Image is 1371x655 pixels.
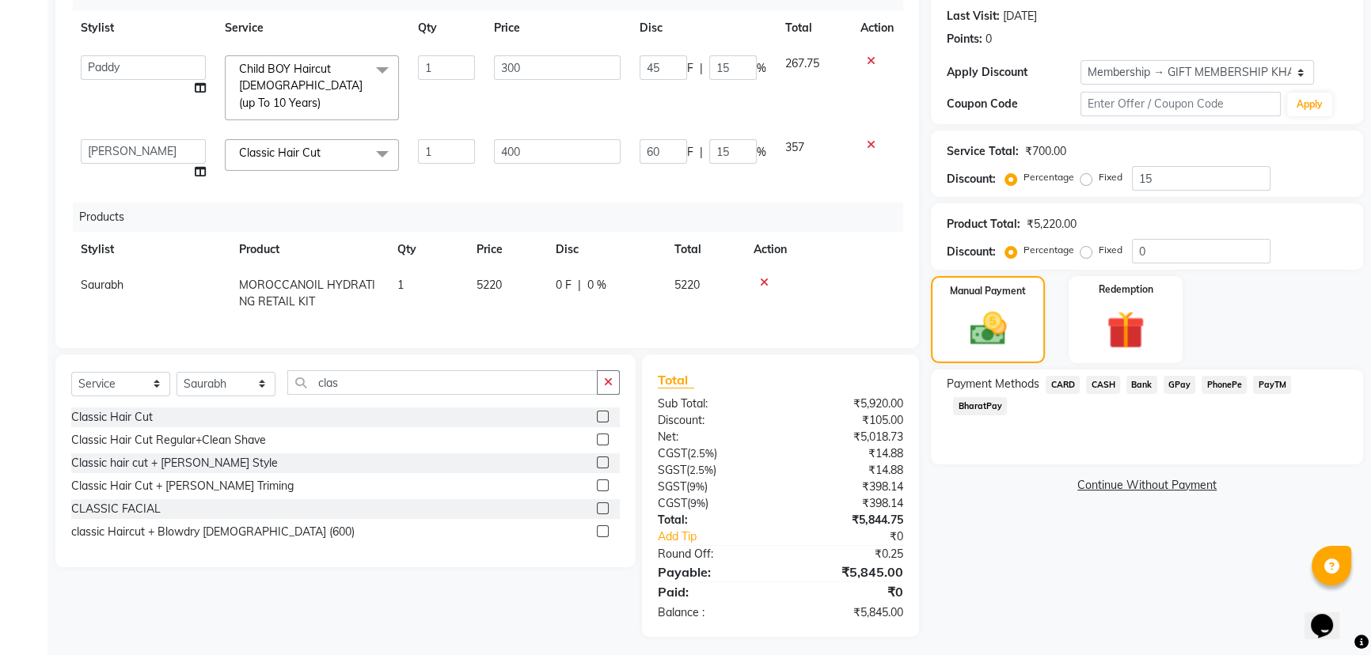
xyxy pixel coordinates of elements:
div: 0 [986,31,992,47]
span: | [700,60,703,77]
div: Coupon Code [947,96,1080,112]
div: Discount: [646,412,780,429]
div: ₹5,844.75 [780,512,915,528]
label: Manual Payment [950,284,1026,298]
th: Price [484,10,630,46]
div: Payable: [646,562,780,581]
span: 5220 [477,278,502,292]
a: Continue Without Payment [934,477,1360,494]
span: % [757,144,766,161]
div: Product Total: [947,216,1020,233]
div: ( ) [646,462,780,479]
span: 267.75 [785,56,819,70]
th: Qty [388,232,467,267]
div: Paid: [646,582,780,601]
span: SGST [658,463,686,477]
div: ₹5,920.00 [780,396,915,412]
div: ₹398.14 [780,495,915,512]
div: ₹0.25 [780,546,915,562]
div: Total: [646,512,780,528]
span: | [578,277,581,293]
div: Discount: [947,171,996,187]
label: Percentage [1024,170,1074,184]
div: classic Haircut + Blowdry [DEMOGRAPHIC_DATA] (600) [71,524,355,540]
div: ₹5,845.00 [780,562,915,581]
div: ₹14.88 [780,445,915,462]
div: Classic Hair Cut + [PERSON_NAME] Triming [71,478,294,494]
th: Stylist [71,232,230,267]
span: CGST [658,496,687,510]
label: Fixed [1099,243,1122,257]
span: F [687,60,693,77]
span: | [700,144,703,161]
span: Saurabh [81,278,123,292]
div: Points: [947,31,982,47]
div: ( ) [646,495,780,512]
div: Classic hair cut + [PERSON_NAME] Style [71,455,278,471]
div: ₹700.00 [1025,143,1066,160]
a: x [321,146,328,160]
span: Total [658,372,694,388]
span: F [687,144,693,161]
th: Action [744,232,903,267]
span: 1 [397,278,404,292]
div: ( ) [646,479,780,495]
th: Service [215,10,408,46]
div: Round Off: [646,546,780,562]
span: PayTM [1253,376,1291,394]
div: Apply Discount [947,64,1080,81]
th: Product [230,232,388,267]
span: 9% [689,480,704,493]
span: % [757,60,766,77]
span: 0 F [556,277,572,293]
div: Net: [646,429,780,445]
button: Apply [1287,93,1332,116]
div: Classic Hair Cut Regular+Clean Shave [71,432,266,449]
img: _gift.svg [1095,306,1156,354]
span: 9% [690,497,705,509]
th: Total [776,10,852,46]
div: Classic Hair Cut [71,409,153,426]
th: Total [665,232,744,267]
div: ( ) [646,445,780,462]
div: ₹0 [780,582,915,601]
div: Discount: [947,244,996,260]
span: Payment Methods [947,376,1039,392]
img: _cash.svg [959,308,1018,350]
div: Last Visit: [947,8,1000,25]
span: GPay [1164,376,1196,394]
span: 357 [785,140,804,154]
div: Products [73,203,915,232]
iframe: chat widget [1305,592,1355,639]
span: 0 % [587,277,606,293]
span: Child BOY Haircut [DEMOGRAPHIC_DATA] (up To 10 Years) [239,62,363,110]
div: ₹0 [803,528,915,545]
div: Sub Total: [646,396,780,412]
span: MOROCCANOIL HYDRATING RETAIL KIT [239,278,375,309]
th: Qty [408,10,484,46]
span: 2.5% [689,464,713,476]
div: ₹5,018.73 [780,429,915,445]
label: Percentage [1024,243,1074,257]
span: 2.5% [690,447,714,460]
div: ₹105.00 [780,412,915,429]
span: PhonePe [1202,376,1247,394]
th: Disc [546,232,665,267]
div: Service Total: [947,143,1019,160]
label: Redemption [1099,282,1153,297]
div: Balance : [646,604,780,621]
span: CARD [1046,376,1080,394]
th: Action [851,10,903,46]
span: 5220 [674,278,700,292]
label: Fixed [1099,170,1122,184]
input: Search or Scan [287,370,598,395]
div: ₹5,220.00 [1027,216,1077,233]
span: Classic Hair Cut [239,146,321,160]
a: x [321,96,328,110]
span: Bank [1126,376,1157,394]
div: ₹398.14 [780,479,915,495]
th: Price [467,232,546,267]
th: Stylist [71,10,215,46]
div: [DATE] [1003,8,1037,25]
div: ₹5,845.00 [780,604,915,621]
